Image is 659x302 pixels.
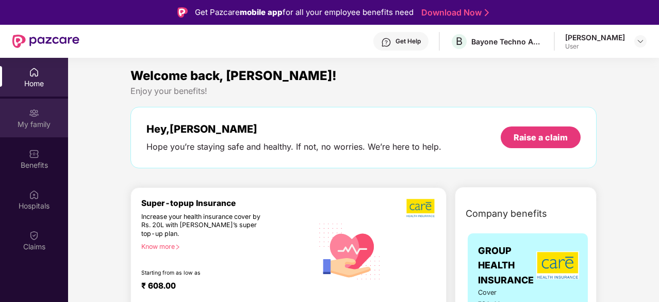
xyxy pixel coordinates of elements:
[130,68,337,83] span: Welcome back, [PERSON_NAME]!
[141,269,269,277] div: Starting from as low as
[471,37,543,46] div: Bayone Techno Advisors Private Limited
[313,213,387,288] img: svg+xml;base64,PHN2ZyB4bWxucz0iaHR0cDovL3d3dy53My5vcmcvMjAwMC9zdmciIHhtbG5zOnhsaW5rPSJodHRwOi8vd3...
[146,141,441,152] div: Hope you’re staying safe and healthy. If not, no worries. We’re here to help.
[565,33,625,42] div: [PERSON_NAME]
[141,243,307,250] div: Know more
[456,35,463,47] span: B
[12,35,79,48] img: New Pazcare Logo
[421,7,486,18] a: Download Now
[381,37,391,47] img: svg+xml;base64,PHN2ZyBpZD0iSGVscC0zMngzMiIgeG1sbnM9Imh0dHA6Ly93d3cudzMub3JnLzIwMDAvc3ZnIiB3aWR0aD...
[485,7,489,18] img: Stroke
[141,281,303,293] div: ₹ 608.00
[478,244,534,288] span: GROUP HEALTH INSURANCE
[130,86,597,97] div: Enjoy your benefits!
[29,67,39,77] img: svg+xml;base64,PHN2ZyBpZD0iSG9tZSIgeG1sbnM9Imh0dHA6Ly93d3cudzMub3JnLzIwMDAvc3ZnIiB3aWR0aD0iMjAiIG...
[514,132,568,143] div: Raise a claim
[565,42,625,51] div: User
[175,244,180,250] span: right
[636,37,645,45] img: svg+xml;base64,PHN2ZyBpZD0iRHJvcGRvd24tMzJ4MzIiIHhtbG5zPSJodHRwOi8vd3d3LnczLm9yZy8yMDAwL3N2ZyIgd2...
[195,6,414,19] div: Get Pazcare for all your employee benefits need
[536,251,579,279] img: insurerLogo
[240,7,283,17] strong: mobile app
[478,288,516,298] span: Cover
[141,198,313,208] div: Super-topup Insurance
[177,7,188,18] img: Logo
[29,149,39,159] img: svg+xml;base64,PHN2ZyBpZD0iQmVuZWZpdHMiIHhtbG5zPSJodHRwOi8vd3d3LnczLm9yZy8yMDAwL3N2ZyIgd2lkdGg9Ij...
[406,198,436,218] img: b5dec4f62d2307b9de63beb79f102df3.png
[396,37,421,45] div: Get Help
[466,206,547,221] span: Company benefits
[29,230,39,241] img: svg+xml;base64,PHN2ZyBpZD0iQ2xhaW0iIHhtbG5zPSJodHRwOi8vd3d3LnczLm9yZy8yMDAwL3N2ZyIgd2lkdGg9IjIwIi...
[29,189,39,200] img: svg+xml;base64,PHN2ZyBpZD0iSG9zcGl0YWxzIiB4bWxucz0iaHR0cDovL3d3dy53My5vcmcvMjAwMC9zdmciIHdpZHRoPS...
[29,108,39,118] img: svg+xml;base64,PHN2ZyB3aWR0aD0iMjAiIGhlaWdodD0iMjAiIHZpZXdCb3g9IjAgMCAyMCAyMCIgZmlsbD0ibm9uZSIgeG...
[141,213,269,239] div: Increase your health insurance cover by Rs. 20L with [PERSON_NAME]’s super top-up plan.
[146,123,441,135] div: Hey, [PERSON_NAME]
